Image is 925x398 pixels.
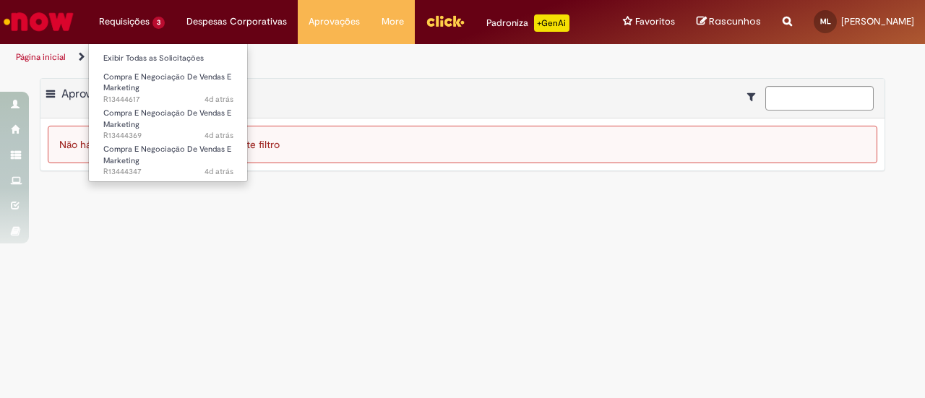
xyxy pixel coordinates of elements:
[205,166,233,177] time: 25/08/2025 13:47:59
[152,17,165,29] span: 3
[89,142,248,173] a: Aberto R13444347 : Compra E Negociação De Vendas E Marketing
[697,15,761,29] a: Rascunhos
[205,166,233,177] span: 4d atrás
[635,14,675,29] span: Favoritos
[89,69,248,100] a: Aberto R13444617 : Compra E Negociação De Vendas E Marketing
[48,126,877,163] div: Não há registros em Aprovação
[89,51,248,66] a: Exibir Todas as Solicitações
[61,87,121,101] span: Aprovações
[1,7,76,36] img: ServiceNow
[747,92,762,102] i: Mostrar filtros para: Suas Solicitações
[11,44,606,71] ul: Trilhas de página
[103,72,231,94] span: Compra E Negociação De Vendas E Marketing
[103,144,231,166] span: Compra E Negociação De Vendas E Marketing
[205,94,233,105] time: 25/08/2025 14:32:16
[103,94,233,105] span: R13444617
[426,10,465,32] img: click_logo_yellow_360x200.png
[16,51,66,63] a: Página inicial
[820,17,831,26] span: ML
[841,15,914,27] span: [PERSON_NAME]
[88,43,248,182] ul: Requisições
[709,14,761,28] span: Rascunhos
[205,94,233,105] span: 4d atrás
[103,130,233,142] span: R13444369
[205,130,233,141] span: 4d atrás
[89,105,248,137] a: Aberto R13444369 : Compra E Negociação De Vendas E Marketing
[205,130,233,141] time: 25/08/2025 13:52:36
[103,108,231,130] span: Compra E Negociação De Vendas E Marketing
[103,166,233,178] span: R13444347
[309,14,360,29] span: Aprovações
[99,14,150,29] span: Requisições
[486,14,569,32] div: Padroniza
[186,14,287,29] span: Despesas Corporativas
[382,14,404,29] span: More
[534,14,569,32] p: +GenAi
